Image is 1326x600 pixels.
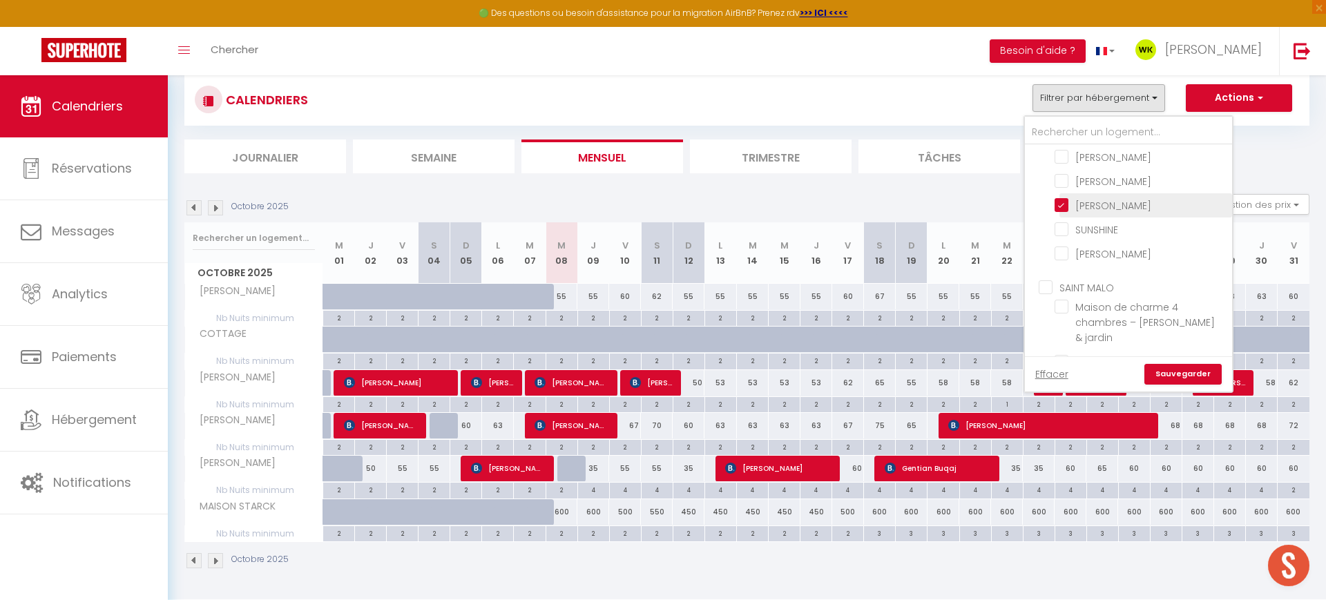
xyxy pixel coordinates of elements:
div: 55 [991,284,1023,309]
div: 2 [1278,311,1309,324]
div: 2 [737,440,768,453]
div: 75 [864,413,896,438]
div: 58 [1246,370,1278,396]
div: 65 [864,370,896,396]
div: 2 [387,483,418,496]
div: 68 [1246,413,1278,438]
div: 65 [896,413,928,438]
div: 4 [832,483,863,496]
div: 2 [960,311,991,324]
abbr: M [971,239,979,252]
abbr: D [463,239,470,252]
span: [PERSON_NAME] [187,370,279,385]
th: 11 [641,222,673,284]
img: ... [1135,39,1156,60]
li: Mensuel [521,139,683,173]
div: 4 [800,483,832,496]
div: 2 [1278,440,1309,453]
span: Notifications [53,474,131,491]
div: 63 [800,413,832,438]
span: Chercher [211,42,258,57]
div: 60 [1055,456,1086,481]
div: 2 [387,440,418,453]
div: 2 [1151,397,1182,410]
div: 2 [864,311,895,324]
div: 2 [769,354,800,367]
div: 2 [323,440,354,453]
div: 2 [387,354,418,367]
div: 2 [864,354,895,367]
th: 02 [355,222,387,284]
th: 20 [928,222,959,284]
span: Nb Nuits minimum [185,354,323,369]
span: [PERSON_NAME] [344,412,418,438]
span: COTTAGE [187,327,250,342]
span: [PERSON_NAME] [471,455,545,481]
div: 2 [673,397,704,410]
li: Trimestre [690,139,852,173]
div: 35 [673,456,704,481]
div: 2 [514,397,545,410]
div: 55 [800,284,832,309]
div: 60 [832,456,864,481]
span: Paiements [52,348,117,365]
div: 2 [1182,397,1213,410]
th: 21 [959,222,991,284]
div: 63 [1246,284,1278,309]
span: Gentian Buqaj [885,455,990,481]
th: 03 [387,222,419,284]
abbr: M [1003,239,1011,252]
div: 53 [800,370,832,396]
div: 60 [609,284,641,309]
div: 4 [705,483,736,496]
div: 2 [1024,397,1055,410]
th: 12 [673,222,704,284]
th: 14 [737,222,769,284]
li: Semaine [353,139,515,173]
span: Octobre 2025 [185,263,323,283]
div: 2 [1278,397,1309,410]
th: 16 [800,222,832,284]
div: 2 [896,440,927,453]
span: [PERSON_NAME] [630,369,672,396]
div: 2 [1024,440,1055,453]
th: 08 [546,222,577,284]
div: 67 [609,413,641,438]
div: 2 [610,354,641,367]
div: 63 [769,413,800,438]
div: 2 [832,440,863,453]
div: 35 [991,456,1023,481]
div: 2 [1246,311,1277,324]
div: 2 [642,311,673,324]
abbr: M [749,239,757,252]
div: 2 [705,440,736,453]
span: Nb Nuits minimum [185,440,323,455]
abbr: V [1291,239,1297,252]
div: 55 [704,284,736,309]
a: Sauvegarder [1144,364,1222,385]
div: 2 [642,440,673,453]
div: 70 [641,413,673,438]
div: 4 [769,483,800,496]
div: 2 [323,483,354,496]
div: 1 [992,397,1023,410]
div: 55 [609,456,641,481]
div: 2 [769,397,800,410]
button: Gestion des prix [1207,194,1309,215]
div: 2 [864,397,895,410]
li: Journalier [184,139,346,173]
abbr: D [908,239,915,252]
div: 2 [737,397,768,410]
input: Rechercher un logement... [1025,120,1232,145]
abbr: S [876,239,883,252]
button: Actions [1186,84,1292,112]
abbr: M [526,239,534,252]
span: [PERSON_NAME] [1075,175,1151,188]
div: 63 [704,413,736,438]
div: 2 [992,311,1023,324]
div: 60 [673,413,704,438]
a: Effacer [1035,367,1068,382]
div: 63 [482,413,514,438]
th: 18 [864,222,896,284]
div: 4 [610,483,641,496]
